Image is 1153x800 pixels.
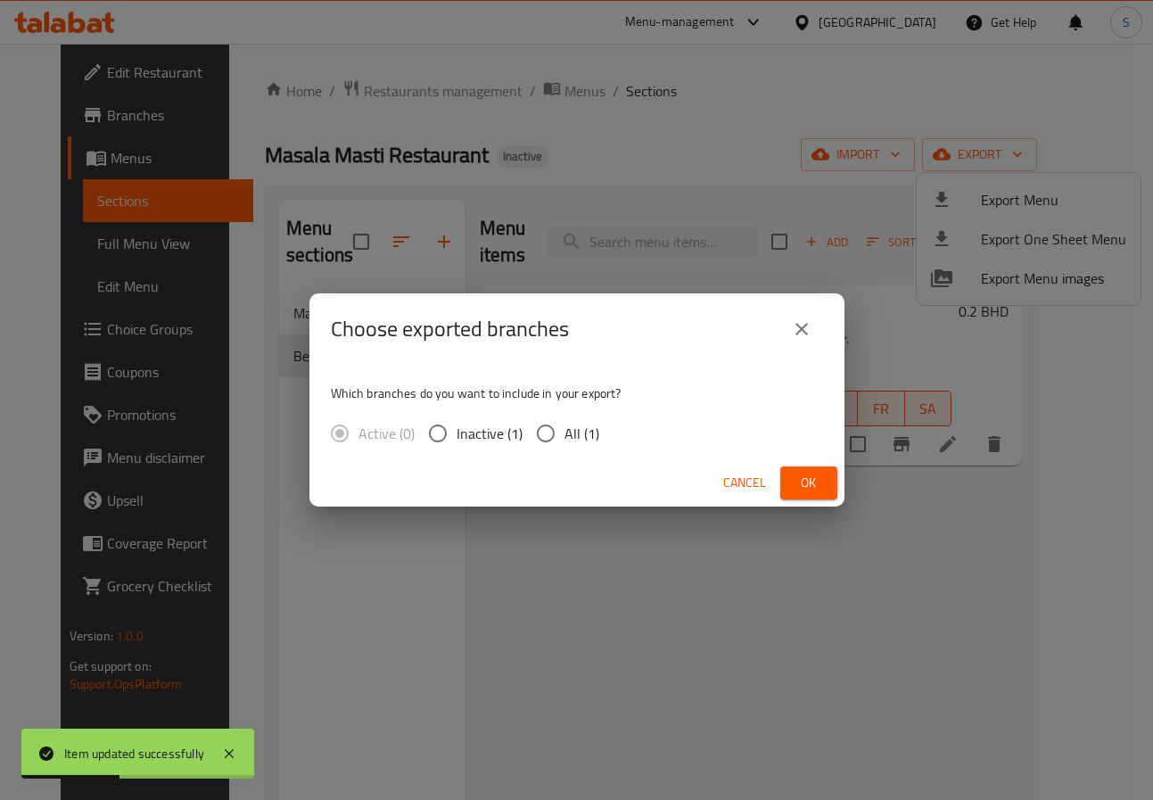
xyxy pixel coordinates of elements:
span: All (1) [564,423,599,444]
span: Active (0) [358,423,415,444]
div: Item updated successfully [64,744,204,763]
p: Which branches do you want to include in your export? [331,384,823,402]
button: Cancel [716,466,773,499]
button: close [780,308,823,351]
span: Inactive (1) [457,423,523,444]
button: Ok [780,466,837,499]
span: Ok [795,472,823,494]
h2: Choose exported branches [331,315,569,343]
span: Cancel [723,472,766,494]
